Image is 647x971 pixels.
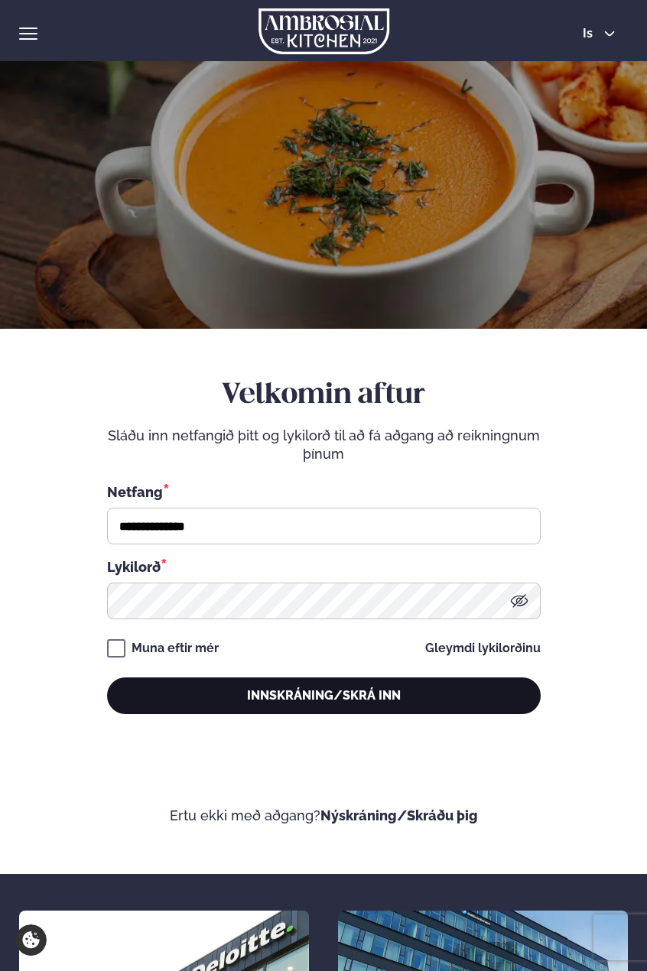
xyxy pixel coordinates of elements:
[258,8,389,54] img: logo
[107,482,541,502] div: Netfang
[15,924,47,956] a: Cookie settings
[107,378,541,414] h2: Velkomin aftur
[107,557,541,576] div: Lykilorð
[425,642,541,654] a: Gleymdi lykilorðinu
[19,807,629,825] p: Ertu ekki með aðgang?
[583,28,597,40] span: is
[571,28,628,40] button: is
[107,427,541,463] p: Sláðu inn netfangið þitt og lykilorð til að fá aðgang að reikningnum þínum
[19,24,37,43] button: hamburger
[107,677,541,714] button: Innskráning/Skrá inn
[320,807,478,823] a: Nýskráning/Skráðu þig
